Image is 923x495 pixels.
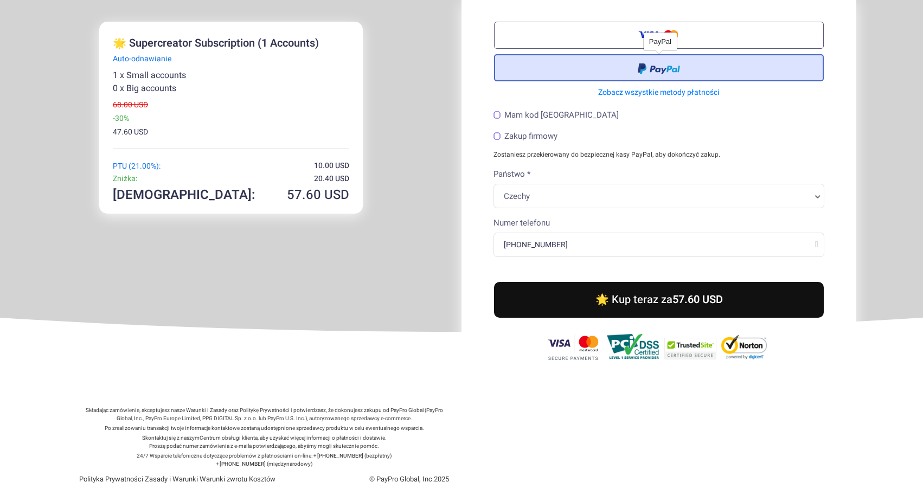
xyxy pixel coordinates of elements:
p: Składając zamówienie, akceptujesz nasze Warunki i Zasady oraz Politykę Prywatności i potwierdzasz... [80,407,448,423]
div: PayPal [644,33,677,50]
label: Numer telefonu [493,217,550,229]
p: Po zrealizowaniu transakcji twoje informacje kontaktowe zostaną udostępnione sprzedawcy produktu ... [80,425,448,433]
span: USD [134,126,148,138]
div: -30 [113,113,124,124]
a: Centrum obsługi klienta [200,434,258,442]
p: Skontaktuj się z naszym , aby uzyskać więcej informacji o płatności i dostawie. Proszę podać nume... [80,434,448,451]
span: [DEMOGRAPHIC_DATA]: [113,185,255,204]
span: 57 [287,185,321,204]
span: USD [134,99,148,111]
span: Zniżka: [113,173,137,184]
span: Czechy [504,191,810,202]
span: 68 [113,99,132,111]
button: 🌟 Kup teraz za57.60 USD [494,282,824,318]
span: © PayPro Global, Inc. [369,474,449,484]
a: Czechy [504,191,824,205]
span: 2025 [434,474,449,484]
span: 57.60 USD [672,292,723,307]
span: 47 [113,126,132,138]
div: Zostaniesz przekierowany do bezpiecznej kasy PayPal, aby dokończyć zakup. [485,150,832,159]
span: (międzynarodowy) [267,460,312,468]
i: .60 [121,126,132,138]
span: 10 [314,160,334,171]
a: Polityka Prywatności [79,474,143,484]
span: PTU (21.00%): [113,160,161,172]
div: % [113,113,345,124]
label: Państwo * [493,168,530,181]
div: 🌟 Supercreator Subscription (1 Accounts) [113,38,345,49]
span: (bezpłatny) [364,452,392,460]
b: + [PHONE_NUMBER] [216,460,266,468]
span: USD [335,173,349,184]
span: 20 [314,173,334,184]
b: + [PHONE_NUMBER] [313,452,363,460]
span: USD [324,185,349,204]
i: .00 [323,160,334,171]
i: .60 [302,185,321,204]
a: Zasady i Warunki [145,474,198,484]
i: .40 [323,173,334,184]
label: Zakup firmowy [493,132,557,140]
label: Mam kod [GEOGRAPHIC_DATA] [493,111,619,119]
div: 1 x Small accounts 0 x Big accounts [113,69,345,95]
p: 24/7 Wsparcie telefoniczne dotyczące problemów z płatnościami on-line: [137,452,312,460]
span: USD [335,160,349,171]
a: Warunki zwrotu Kosztów [200,474,275,484]
span: Auto-odnawianie [113,53,171,65]
i: .00 [121,99,132,111]
a: Zobacz wszystkie metody płatności [494,87,824,98]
